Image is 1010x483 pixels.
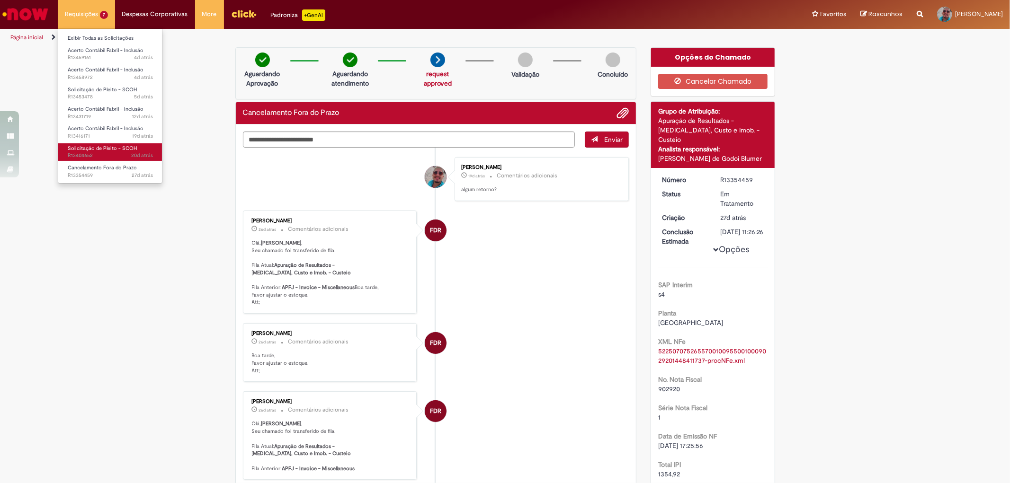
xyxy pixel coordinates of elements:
span: R13416171 [68,132,153,140]
a: Exibir Todas as Solicitações [58,33,162,44]
a: Rascunhos [860,10,903,19]
a: Aberto R13458972 : Acerto Contábil Fabril - Inclusão [58,65,162,82]
div: Grupo de Atribuição: [658,106,768,116]
span: Requisições [65,9,98,19]
img: ServiceNow [1,5,50,24]
time: 05/08/2025 10:26:23 [720,213,746,222]
span: More [202,9,217,19]
b: No. Nota Fiscal [658,375,702,384]
a: Aberto R13404652 : Solicitação de Pleito - SCOH [58,143,162,161]
b: [PERSON_NAME] [261,420,302,427]
span: FDR [430,332,441,354]
img: arrow-next.png [430,53,445,67]
p: Olá, , Seu chamado foi transferido de fila. Fila Atual: Fila Anterior: [252,420,410,472]
p: algum retorno? [461,186,619,193]
div: Em Tratamento [720,189,764,208]
dt: Número [655,175,713,184]
p: +GenAi [302,9,325,21]
a: request approved [424,70,452,88]
span: 27d atrás [132,172,153,179]
span: Acerto Contábil Fabril - Inclusão [68,47,143,54]
button: Adicionar anexos [617,107,629,119]
textarea: Digite sua mensagem aqui... [243,132,575,148]
span: R13453478 [68,93,153,101]
button: Enviar [585,132,629,148]
div: [PERSON_NAME] [252,218,410,224]
span: s4 [658,290,665,299]
b: APFJ - Invoice - Miscellaneous [282,284,355,291]
time: 14/08/2025 08:36:26 [132,132,153,140]
span: Solicitação de Pleito - SCOH [68,86,137,93]
span: Cancelamento Fora do Prazo [68,164,137,171]
img: img-circle-grey.png [518,53,533,67]
a: Aberto R13354459 : Cancelamento Fora do Prazo [58,163,162,180]
small: Comentários adicionais [288,338,349,346]
span: [DATE] 17:25:56 [658,441,703,450]
span: 26d atrás [259,227,277,232]
div: Lucas Matias De Carvalho [425,166,447,188]
span: Rascunhos [868,9,903,18]
span: 4d atrás [134,54,153,61]
div: R13354459 [720,175,764,184]
dt: Conclusão Estimada [655,227,713,246]
div: Analista responsável: [658,144,768,154]
img: click_logo_yellow_360x200.png [231,7,257,21]
b: Planta [658,309,676,317]
p: Olá, , Seu chamado foi transferido de fila. Fila Atual: Fila Anterior: Boa tarde, Favor ajustar o... [252,239,410,306]
a: Aberto R13453478 : Solicitação de Pleito - SCOH [58,85,162,102]
div: [DATE] 11:26:26 [720,227,764,237]
span: 12d atrás [132,113,153,120]
span: R13354459 [68,172,153,179]
small: Comentários adicionais [497,172,557,180]
span: 4d atrás [134,74,153,81]
span: 902920 [658,385,680,393]
ul: Requisições [58,28,162,184]
time: 05/08/2025 10:26:24 [132,172,153,179]
p: Aguardando Aprovação [240,69,286,88]
span: 1 [658,413,661,422]
dt: Criação [655,213,713,222]
span: R13458972 [68,74,153,81]
b: APFJ - Invoice - Miscellaneous [282,465,355,472]
img: check-circle-green.png [255,53,270,67]
div: Apuração de Resultados - [MEDICAL_DATA], Custo e Imob. - Custeio [658,116,768,144]
p: Boa tarde, Favor ajustar o estoque. Att; [252,352,410,374]
div: [PERSON_NAME] [252,399,410,404]
span: 7 [100,11,108,19]
span: FDR [430,219,441,242]
a: Download de 52250707526557001009550010009029201448411737-procNFe.xml [658,347,766,365]
span: Despesas Corporativas [122,9,188,19]
time: 28/08/2025 16:06:08 [134,74,153,81]
b: SAP Interim [658,281,693,289]
span: [GEOGRAPHIC_DATA] [658,318,723,327]
p: Aguardando atendimento [327,69,373,88]
a: Aberto R13416171 : Acerto Contábil Fabril - Inclusão [58,123,162,141]
a: Aberto R13431719 : Acerto Contábil Fabril - Inclusão [58,104,162,122]
div: Fernando Da Rosa Moreira [425,332,447,354]
span: 5d atrás [134,93,153,100]
small: Comentários adicionais [288,406,349,414]
div: 05/08/2025 10:26:23 [720,213,764,222]
span: FDR [430,400,441,422]
small: Comentários adicionais [288,225,349,233]
div: Padroniza [271,9,325,21]
b: Total IPI [658,460,681,469]
time: 06/08/2025 14:41:57 [259,227,277,232]
span: R13459161 [68,54,153,61]
b: Apuração de Resultados - [MEDICAL_DATA], Custo e Imob. - Custeio [252,262,351,276]
span: Solicitação de Pleito - SCOH [68,145,137,152]
img: check-circle-green.png [343,53,358,67]
a: Aberto R13459161 : Acerto Contábil Fabril - Inclusão [58,45,162,63]
time: 06/08/2025 14:41:57 [259,407,277,413]
b: Série Nota Fiscal [658,404,707,412]
b: [PERSON_NAME] [261,239,302,246]
img: img-circle-grey.png [606,53,620,67]
div: [PERSON_NAME] [252,331,410,336]
span: R13404652 [68,152,153,159]
span: 27d atrás [720,213,746,222]
p: Concluído [598,70,628,79]
span: 19d atrás [132,132,153,140]
dt: Status [655,189,713,199]
span: Acerto Contábil Fabril - Inclusão [68,105,143,113]
p: Validação [511,70,539,79]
